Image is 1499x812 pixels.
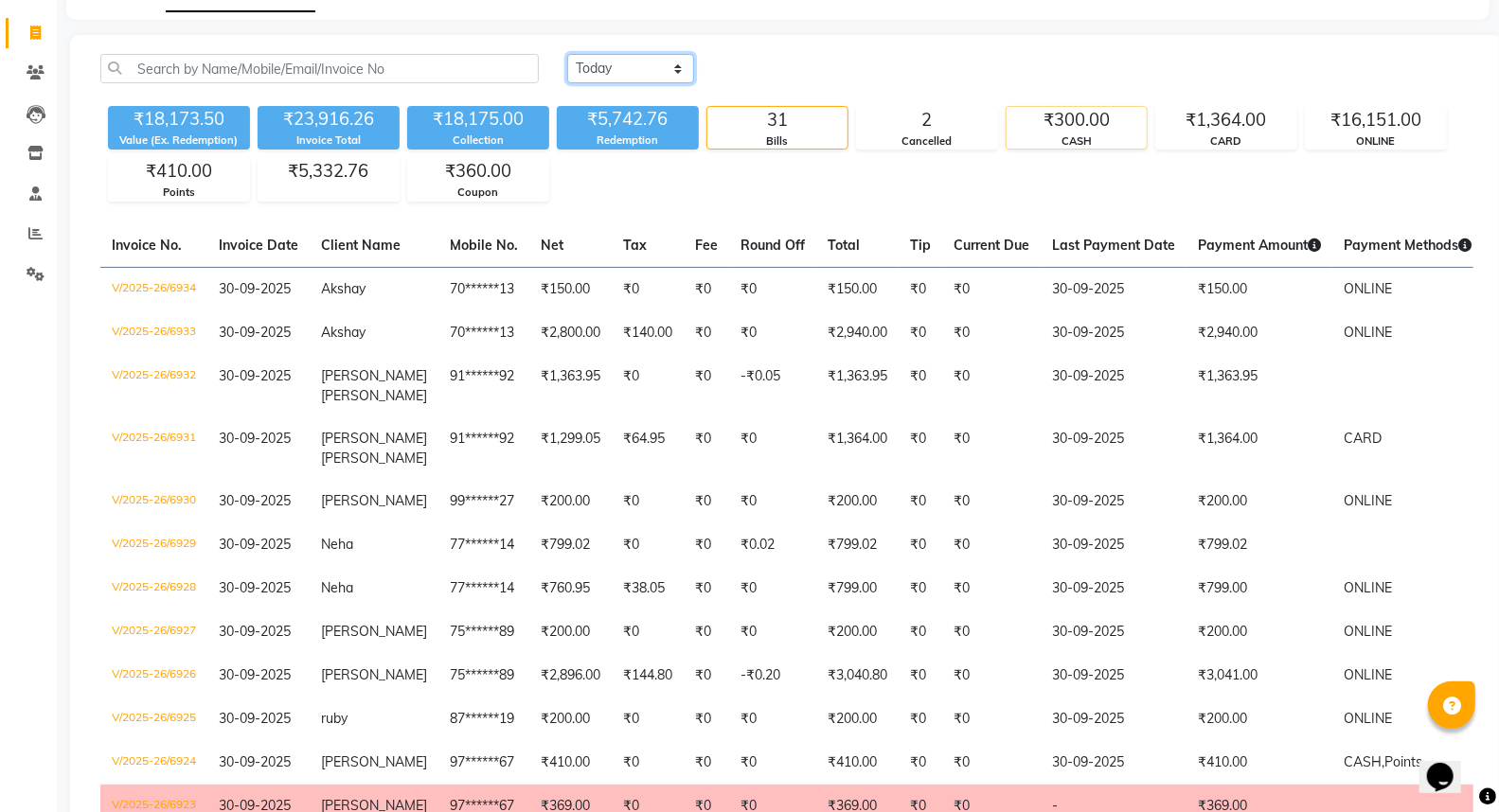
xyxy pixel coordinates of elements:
[729,610,816,654] td: ₹0
[1187,741,1332,785] td: ₹410.00
[1187,267,1332,311] td: ₹150.00
[541,237,563,254] span: Net
[942,311,1041,355] td: ₹0
[219,280,291,297] span: 30-09-2025
[1187,480,1332,523] td: ₹200.00
[108,132,250,149] div: Value (Ex. Redemption)
[942,697,1041,741] td: ₹0
[612,610,684,654] td: ₹0
[942,654,1041,697] td: ₹0
[612,697,684,741] td: ₹0
[219,579,291,596] span: 30-09-2025
[529,523,612,567] td: ₹799.02
[219,536,291,553] span: 30-09-2025
[100,311,207,355] td: V/2025-26/6933
[1007,133,1147,150] div: CASH
[816,480,899,523] td: ₹200.00
[942,610,1041,654] td: ₹0
[828,237,860,254] span: Total
[816,654,899,697] td: ₹3,040.80
[612,654,684,697] td: ₹144.80
[729,654,816,697] td: -₹0.20
[112,237,182,254] span: Invoice No.
[100,697,207,741] td: V/2025-26/6925
[109,185,249,201] div: Points
[729,480,816,523] td: ₹0
[100,355,207,417] td: V/2025-26/6932
[557,106,699,132] div: ₹5,742.76
[1384,753,1422,770] span: Points
[1041,610,1187,654] td: 30-09-2025
[729,417,816,480] td: ₹0
[1187,654,1332,697] td: ₹3,041.00
[899,355,942,417] td: ₹0
[529,567,612,610] td: ₹760.95
[321,623,427,640] span: [PERSON_NAME]
[857,107,997,133] div: 2
[899,654,942,697] td: ₹0
[529,267,612,311] td: ₹150.00
[100,417,207,480] td: V/2025-26/6931
[684,567,729,610] td: ₹0
[1187,567,1332,610] td: ₹799.00
[1041,741,1187,785] td: 30-09-2025
[942,741,1041,785] td: ₹0
[816,741,899,785] td: ₹410.00
[407,106,549,132] div: ₹18,175.00
[942,480,1041,523] td: ₹0
[321,492,427,509] span: [PERSON_NAME]
[321,536,353,553] span: Neha
[450,237,518,254] span: Mobile No.
[100,741,207,785] td: V/2025-26/6924
[816,567,899,610] td: ₹799.00
[684,523,729,567] td: ₹0
[1344,753,1384,770] span: CASH,
[321,430,427,467] span: [PERSON_NAME] [PERSON_NAME]
[1156,107,1296,133] div: ₹1,364.00
[899,567,942,610] td: ₹0
[899,417,942,480] td: ₹0
[1187,697,1332,741] td: ₹200.00
[321,324,366,341] span: Akshay
[100,654,207,697] td: V/2025-26/6926
[729,267,816,311] td: ₹0
[1344,710,1392,727] span: ONLINE
[219,753,291,770] span: 30-09-2025
[219,623,291,640] span: 30-09-2025
[1007,107,1147,133] div: ₹300.00
[623,237,647,254] span: Tax
[1041,697,1187,741] td: 30-09-2025
[321,237,401,254] span: Client Name
[529,355,612,417] td: ₹1,363.95
[910,237,931,254] span: Tip
[1344,623,1392,640] span: ONLINE
[321,666,427,683] span: [PERSON_NAME]
[1344,237,1472,254] span: Payment Methods
[816,417,899,480] td: ₹1,364.00
[1306,107,1446,133] div: ₹16,151.00
[684,741,729,785] td: ₹0
[899,697,942,741] td: ₹0
[529,480,612,523] td: ₹200.00
[407,132,549,149] div: Collection
[741,237,805,254] span: Round Off
[612,417,684,480] td: ₹64.95
[100,54,539,83] input: Search by Name/Mobile/Email/Invoice No
[100,523,207,567] td: V/2025-26/6929
[816,523,899,567] td: ₹799.02
[219,237,298,254] span: Invoice Date
[612,267,684,311] td: ₹0
[1041,654,1187,697] td: 30-09-2025
[1344,666,1392,683] span: ONLINE
[219,430,291,447] span: 30-09-2025
[1187,417,1332,480] td: ₹1,364.00
[529,311,612,355] td: ₹2,800.00
[1198,237,1321,254] span: Payment Amount
[684,267,729,311] td: ₹0
[942,267,1041,311] td: ₹0
[612,480,684,523] td: ₹0
[1041,267,1187,311] td: 30-09-2025
[729,697,816,741] td: ₹0
[100,610,207,654] td: V/2025-26/6927
[729,567,816,610] td: ₹0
